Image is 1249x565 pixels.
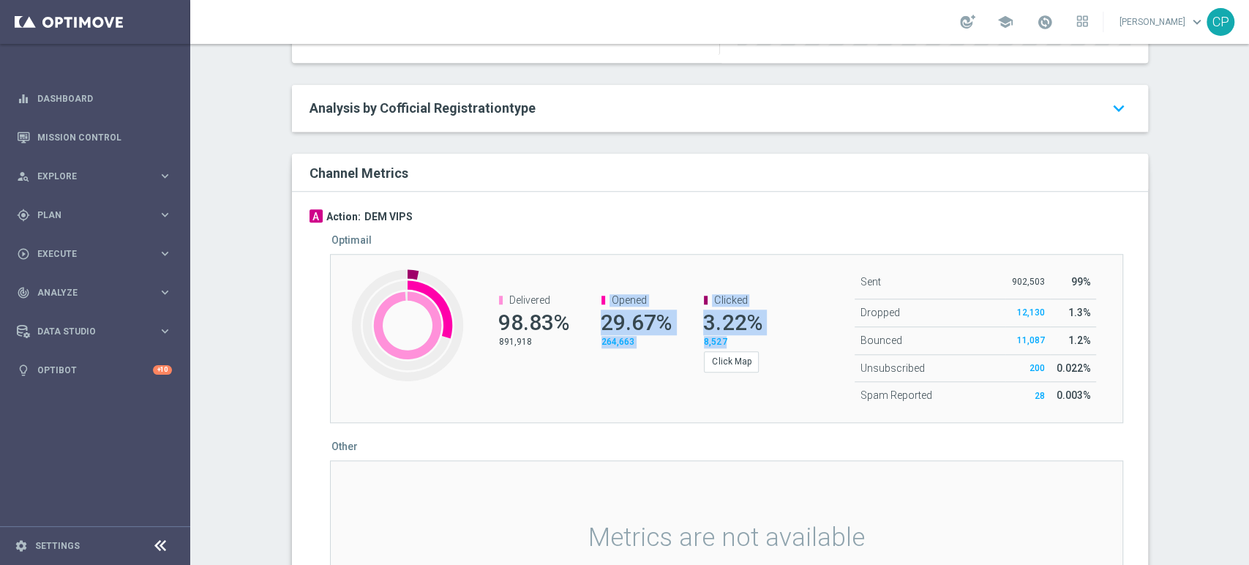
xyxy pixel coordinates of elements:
i: lightbulb [17,364,30,377]
a: Optibot [37,351,153,389]
div: Plan [17,209,158,222]
span: 29.67% [601,310,672,335]
span: Metrics are not available [588,523,865,553]
button: gps_fixed Plan keyboard_arrow_right [16,209,173,221]
span: Execute [37,250,158,258]
div: Explore [17,170,158,183]
h3: Action: [326,210,361,223]
span: 8,527 [704,337,727,347]
span: Explore [37,172,158,181]
span: 28 [1034,391,1044,401]
button: equalizer Dashboard [16,93,173,105]
span: 11,087 [1016,335,1044,345]
i: keyboard_arrow_right [158,247,172,261]
div: Execute [17,247,158,261]
span: Sent [860,276,881,288]
i: keyboard_arrow_right [158,324,172,338]
span: 12,130 [1016,307,1044,318]
span: 200 [1029,363,1044,373]
button: track_changes Analyze keyboard_arrow_right [16,287,173,299]
i: gps_fixed [17,209,30,222]
span: Analysis by Cofficial Registrationtype [310,100,536,116]
button: play_circle_outline Execute keyboard_arrow_right [16,248,173,260]
span: 1.3% [1068,307,1090,318]
span: Analyze [37,288,158,297]
span: 1.2% [1068,334,1090,346]
span: Plan [37,211,158,220]
button: lightbulb Optibot +10 [16,364,173,376]
i: keyboard_arrow_right [158,285,172,299]
i: keyboard_arrow_down [1107,95,1130,121]
i: settings [15,539,28,553]
i: person_search [17,170,30,183]
span: keyboard_arrow_down [1189,14,1205,30]
span: Opened [612,294,647,306]
i: track_changes [17,286,30,299]
a: Analysis by Cofficial Registrationtype keyboard_arrow_down [310,100,1130,117]
span: 0.003% [1056,389,1090,401]
span: Dropped [860,307,900,318]
div: Mission Control [17,118,172,157]
a: Settings [35,542,80,550]
span: Data Studio [37,327,158,336]
h2: Channel Metrics [310,165,408,181]
div: Optibot [17,351,172,389]
p: 902,503 [1011,276,1044,288]
button: Data Studio keyboard_arrow_right [16,326,173,337]
span: Delivered [509,294,550,306]
div: Channel Metrics [310,162,1139,182]
span: 98.83% [498,310,569,335]
i: equalizer [17,92,30,105]
button: Click Map [704,351,759,372]
span: Bounced [860,334,902,346]
i: keyboard_arrow_right [158,208,172,222]
div: Analyze [17,286,158,299]
i: play_circle_outline [17,247,30,261]
span: Clicked [714,294,747,306]
p: 891,918 [499,336,565,348]
div: +10 [153,365,172,375]
h5: Optimail [331,234,372,246]
span: 3.22% [703,310,762,335]
span: Unsubscribed [860,362,925,374]
a: Dashboard [37,79,172,118]
span: school [997,14,1013,30]
span: Spam Reported [860,389,932,401]
a: Mission Control [37,118,172,157]
div: Data Studio [17,325,158,338]
div: CP [1207,8,1234,36]
h5: Other [331,441,358,452]
button: person_search Explore keyboard_arrow_right [16,171,173,182]
a: [PERSON_NAME]keyboard_arrow_down [1118,11,1207,33]
button: Mission Control [16,132,173,143]
h3: DEM VIPS [364,210,413,223]
i: keyboard_arrow_right [158,169,172,183]
span: 0.022% [1056,362,1090,374]
div: Dashboard [17,79,172,118]
span: 264,663 [601,337,634,347]
div: A [310,209,323,222]
span: 99% [1070,276,1090,288]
